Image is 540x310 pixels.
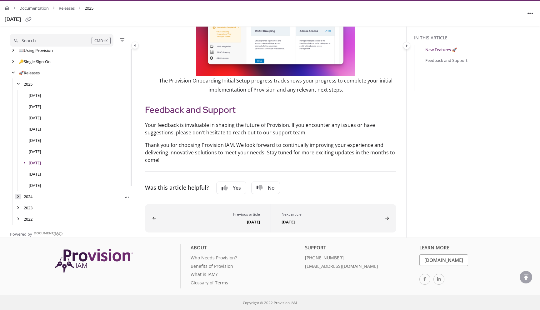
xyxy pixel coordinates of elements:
div: About [191,244,300,254]
img: Provision IAM Onboarding Platform [55,249,133,273]
button: No [251,182,280,194]
a: Glossary of Terms [191,279,300,288]
span: 📖 [19,47,24,53]
a: April 2025 [29,148,41,155]
button: Search [10,34,113,47]
div: More options [123,193,130,200]
a: [DOMAIN_NAME] [419,254,468,266]
a: Single-Sign-On [19,58,51,65]
a: Documentation [19,4,49,13]
button: February 2025 [271,204,396,232]
div: arrow [15,216,21,222]
div: Next article [282,212,383,217]
a: Using Provision [19,47,53,53]
a: May 2025 [29,137,41,143]
a: Home [5,4,9,13]
div: scroll to top [520,271,532,283]
button: Yes [216,182,246,194]
div: In this article [414,34,537,41]
div: arrow [10,59,16,65]
div: Learn More [419,244,529,254]
div: arrow [10,47,16,53]
div: [DATE] [5,15,21,24]
button: Article more options [525,8,535,18]
span: 2025 [85,4,93,13]
a: Who Needs Provision? [191,254,300,263]
div: arrow [10,70,16,76]
a: New Features 🚀 [425,47,457,53]
a: Releases [59,4,75,13]
div: Search [22,37,36,44]
a: What is IAM? [191,271,300,279]
button: Article more options [123,194,130,200]
p: Thank you for choosing Provision IAM. We look forward to continually improving your experience an... [145,141,396,164]
div: Previous article [158,212,260,217]
p: Your feedback is invaluable in shaping the future of Provision. If you encounter any issues or ha... [145,121,396,136]
button: Copy link of [23,15,33,25]
a: March 2025 [29,160,41,166]
p: The Provision Onboarding Initial Setup progress track shows your progress to complete your initia... [155,76,396,94]
div: [DATE] [158,217,260,225]
a: January 2025 [29,182,41,188]
a: June 2025 [29,126,41,132]
a: Benefits of Provision [191,263,300,271]
div: arrow [15,194,21,200]
a: February 2025 [29,171,41,177]
div: arrow [15,81,21,87]
a: 2023 [24,205,32,211]
a: 2022 [24,216,32,222]
span: Powered by [10,231,32,237]
div: CMD+K [92,37,111,44]
a: August 2025 [29,103,41,110]
a: September 2025 [29,92,41,98]
button: Category toggle [131,42,139,49]
a: 2025 [24,81,32,87]
a: Releases [19,70,40,76]
a: July 2025 [29,115,41,121]
button: Filter [118,37,126,44]
a: [EMAIL_ADDRESS][DOMAIN_NAME] [305,263,415,271]
a: 2024 [24,193,32,200]
button: April 2025 [145,204,271,232]
img: Document360 [34,232,63,236]
div: arrow [15,205,21,211]
span: 🔑 [19,59,24,64]
span: 🚀 [19,70,24,76]
a: Powered by Document360 - opens in a new tab [10,230,63,237]
a: Feedback and Support [425,57,467,63]
button: Category toggle [403,42,410,49]
div: Was this article helpful? [145,183,209,192]
a: [PHONE_NUMBER] [305,254,415,263]
h2: Feedback and Support [145,103,396,116]
div: [DATE] [282,217,383,225]
div: Support [305,244,415,254]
